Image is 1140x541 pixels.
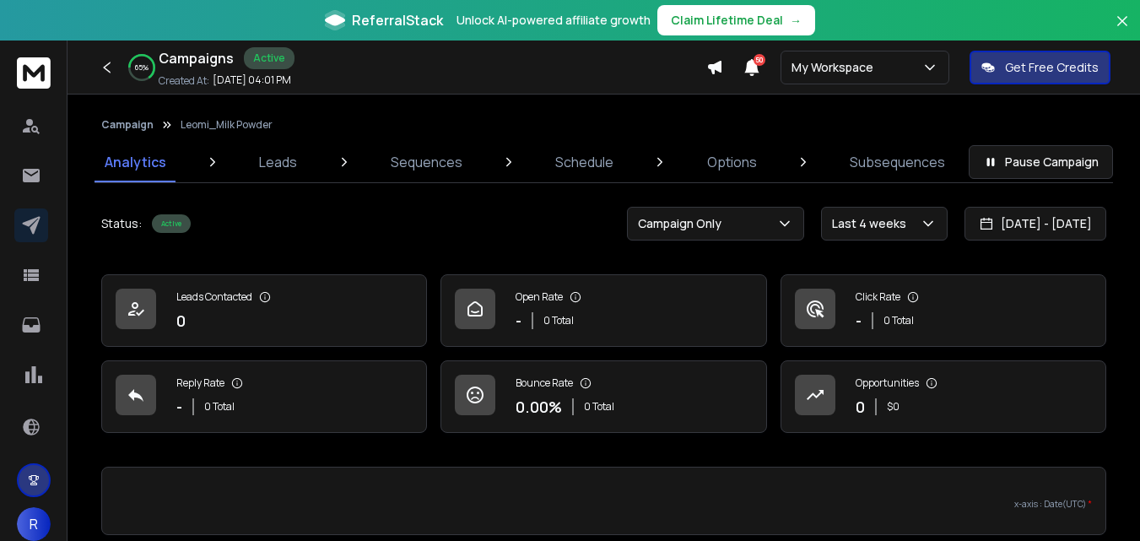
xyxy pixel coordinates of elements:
[391,152,462,172] p: Sequences
[516,395,562,419] p: 0.00 %
[970,51,1110,84] button: Get Free Credits
[159,74,209,88] p: Created At:
[101,215,142,232] p: Status:
[781,360,1106,433] a: Opportunities0$0
[204,400,235,414] p: 0 Total
[887,400,900,414] p: $ 0
[856,395,865,419] p: 0
[516,290,563,304] p: Open Rate
[832,215,913,232] p: Last 4 weeks
[792,59,880,76] p: My Workspace
[95,142,176,182] a: Analytics
[17,507,51,541] button: R
[213,73,291,87] p: [DATE] 04:01 PM
[1005,59,1099,76] p: Get Free Credits
[638,215,728,232] p: Campaign Only
[440,274,766,347] a: Open Rate-0 Total
[352,10,443,30] span: ReferralStack
[790,12,802,29] span: →
[105,152,166,172] p: Analytics
[381,142,473,182] a: Sequences
[883,314,914,327] p: 0 Total
[159,48,234,68] h1: Campaigns
[440,360,766,433] a: Bounce Rate0.00%0 Total
[249,142,307,182] a: Leads
[856,309,862,333] p: -
[545,142,624,182] a: Schedule
[457,12,651,29] p: Unlock AI-powered affiliate growth
[850,152,945,172] p: Subsequences
[555,152,613,172] p: Schedule
[116,498,1092,511] p: x-axis : Date(UTC)
[244,47,294,69] div: Active
[101,118,154,132] button: Campaign
[840,142,955,182] a: Subsequences
[176,376,224,390] p: Reply Rate
[135,62,149,73] p: 65 %
[964,207,1106,241] button: [DATE] - [DATE]
[101,360,427,433] a: Reply Rate-0 Total
[543,314,574,327] p: 0 Total
[856,376,919,390] p: Opportunities
[152,214,191,233] div: Active
[697,142,767,182] a: Options
[176,309,186,333] p: 0
[856,290,900,304] p: Click Rate
[707,152,757,172] p: Options
[181,118,273,132] p: Leomi_Milk Powder
[754,54,765,66] span: 50
[657,5,815,35] button: Claim Lifetime Deal→
[584,400,614,414] p: 0 Total
[1111,10,1133,51] button: Close banner
[969,145,1113,179] button: Pause Campaign
[259,152,297,172] p: Leads
[516,309,521,333] p: -
[781,274,1106,347] a: Click Rate-0 Total
[516,376,573,390] p: Bounce Rate
[101,274,427,347] a: Leads Contacted0
[176,395,182,419] p: -
[176,290,252,304] p: Leads Contacted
